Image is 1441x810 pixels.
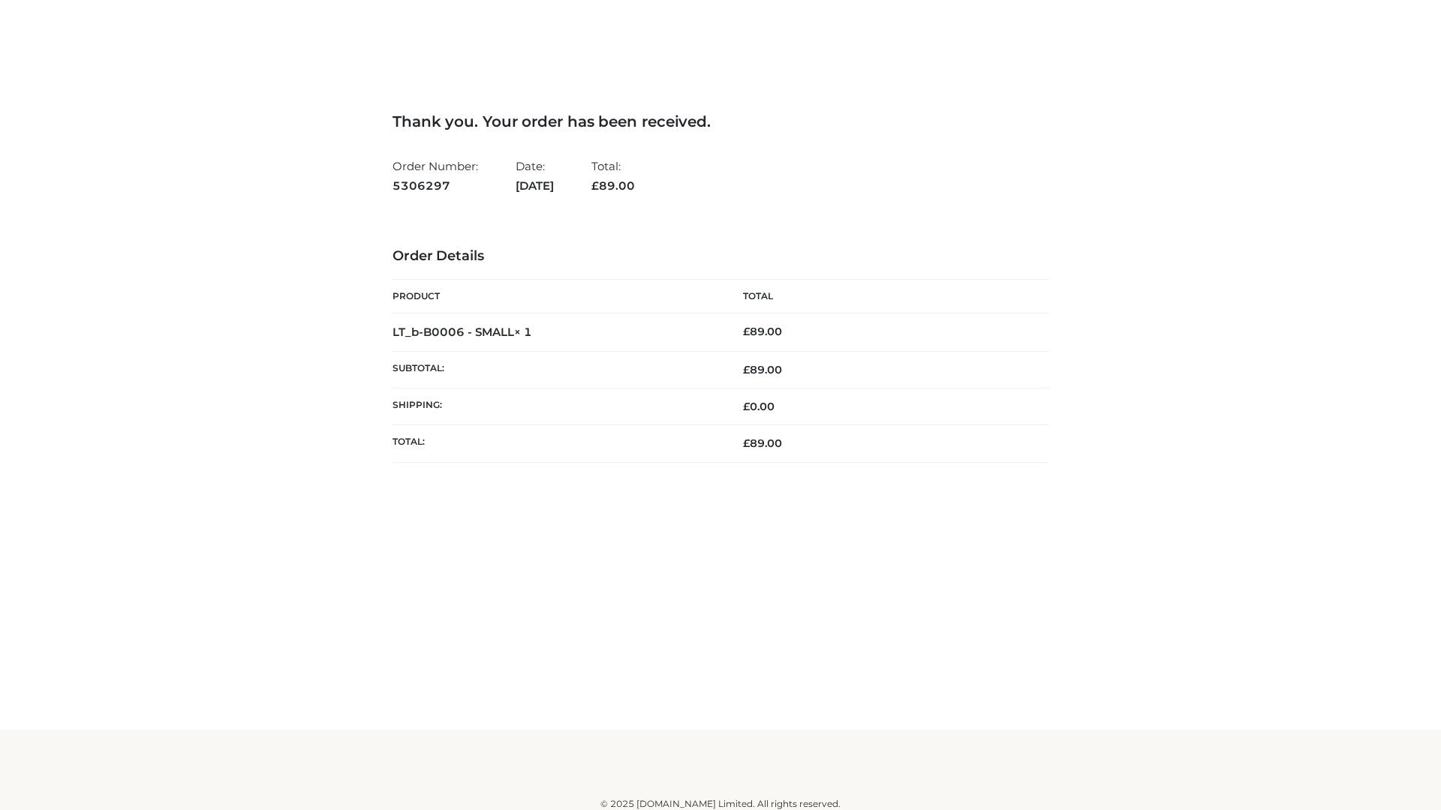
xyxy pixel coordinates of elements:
[393,351,720,388] th: Subtotal:
[393,425,720,462] th: Total:
[393,248,1048,265] h3: Order Details
[393,153,478,199] li: Order Number:
[743,363,750,376] span: £
[743,436,750,450] span: £
[393,280,720,313] th: Product
[743,400,775,413] bdi: 0.00
[591,178,599,193] span: £
[393,176,478,196] strong: 5306297
[393,325,532,339] strong: LT_b-B0006 - SMALL
[591,153,635,199] li: Total:
[743,436,782,450] span: 89.00
[514,325,532,339] strong: × 1
[516,176,554,196] strong: [DATE]
[743,325,782,338] bdi: 89.00
[743,363,782,376] span: 89.00
[720,280,1048,313] th: Total
[516,153,554,199] li: Date:
[743,325,750,338] span: £
[743,400,750,413] span: £
[591,178,635,193] span: 89.00
[393,388,720,425] th: Shipping:
[393,112,1048,130] h3: Thank you. Your order has been received.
